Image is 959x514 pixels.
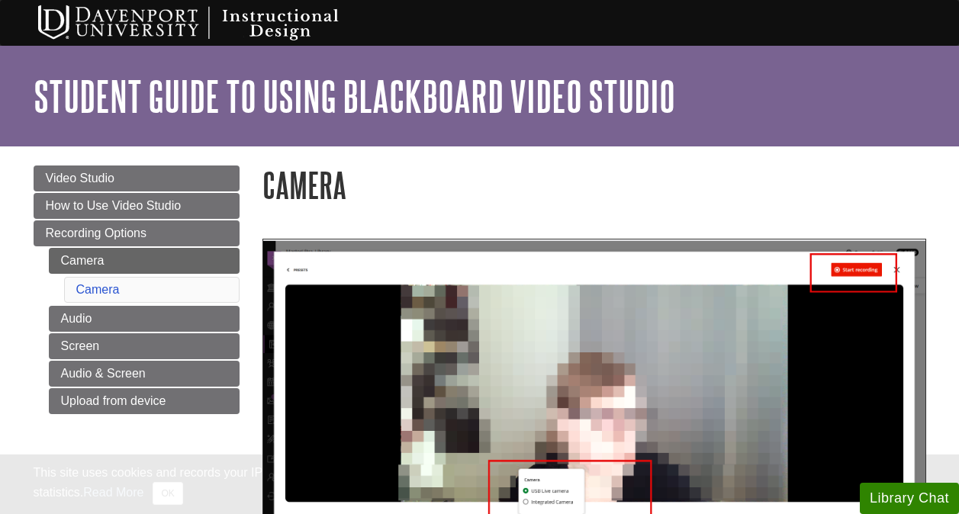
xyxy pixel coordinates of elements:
[34,72,675,120] a: Student Guide to Using Blackboard Video Studio
[49,333,240,359] a: Screen
[26,4,392,42] img: Davenport University Instructional Design
[49,248,240,274] a: Camera
[49,388,240,414] a: Upload from device
[34,165,240,414] div: Guide Page Menu
[860,483,959,514] button: Library Chat
[46,172,114,185] span: Video Studio
[46,226,147,239] span: Recording Options
[49,306,240,332] a: Audio
[262,165,926,204] h1: Camera
[76,283,120,296] a: Camera
[46,199,182,212] span: How to Use Video Studio
[34,165,240,191] a: Video Studio
[49,361,240,387] a: Audio & Screen
[153,482,182,505] button: Close
[34,220,240,246] a: Recording Options
[83,486,143,499] a: Read More
[34,464,926,505] div: This site uses cookies and records your IP address for usage statistics. Additionally, we use Goo...
[34,193,240,219] a: How to Use Video Studio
